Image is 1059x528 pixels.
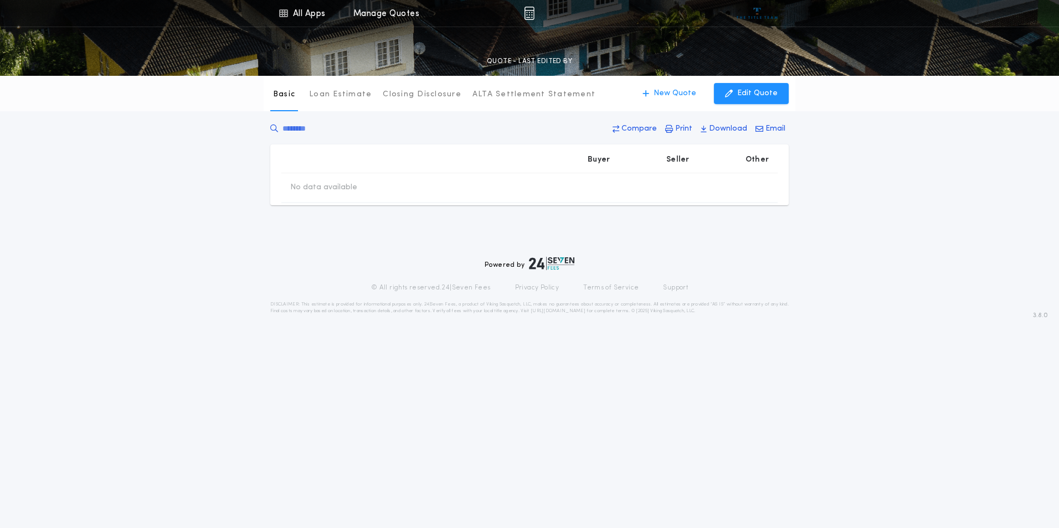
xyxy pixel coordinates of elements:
[697,119,750,139] button: Download
[371,283,491,292] p: © All rights reserved. 24|Seven Fees
[515,283,559,292] a: Privacy Policy
[309,89,372,100] p: Loan Estimate
[281,173,366,202] td: No data available
[583,283,639,292] a: Terms of Service
[485,257,574,270] div: Powered by
[663,283,688,292] a: Support
[383,89,461,100] p: Closing Disclosure
[273,89,295,100] p: Basic
[609,119,660,139] button: Compare
[529,257,574,270] img: logo
[270,301,789,314] p: DISCLAIMER: This estimate is provided for informational purposes only. 24|Seven Fees, a product o...
[654,88,696,99] p: New Quote
[621,123,657,134] p: Compare
[714,83,789,104] button: Edit Quote
[662,119,696,139] button: Print
[588,154,610,165] p: Buyer
[524,7,534,20] img: img
[666,154,690,165] p: Seller
[675,123,692,134] p: Print
[737,88,778,99] p: Edit Quote
[709,123,747,134] p: Download
[631,83,707,104] button: New Quote
[752,119,789,139] button: Email
[472,89,595,100] p: ALTA Settlement Statement
[765,123,785,134] p: Email
[746,154,769,165] p: Other
[1033,310,1048,320] span: 3.8.0
[531,309,585,313] a: [URL][DOMAIN_NAME]
[737,8,778,19] img: vs-icon
[487,56,572,67] p: QUOTE - LAST EDITED BY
